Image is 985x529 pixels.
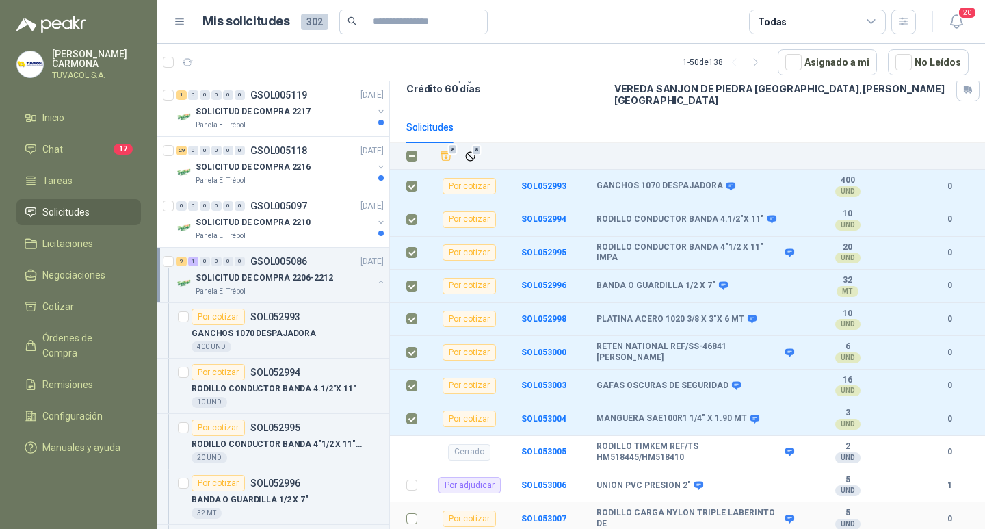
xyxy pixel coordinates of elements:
div: Por cotizar [443,344,496,361]
span: Licitaciones [42,236,93,251]
div: 0 [200,146,210,155]
span: 20 [958,6,977,19]
a: 29 0 0 0 0 0 GSOL005118[DATE] Company LogoSOLICITUD DE COMPRA 2216Panela El Trébol [176,142,386,186]
a: 0 0 0 0 0 0 GSOL005097[DATE] Company LogoSOLICITUD DE COMPRA 2210Panela El Trébol [176,198,386,242]
p: [DATE] [360,255,384,268]
span: Configuración [42,409,103,424]
p: GSOL005119 [250,90,307,100]
a: SOL053007 [521,514,566,524]
p: SOL052993 [250,312,300,322]
button: 20 [944,10,969,34]
div: Por cotizar [443,311,496,327]
b: 0 [930,413,969,426]
b: RODILLO CARGA NYLON TRIPLE LABERINTO DE [596,508,782,529]
b: 0 [930,180,969,193]
div: 10 UND [192,397,227,408]
span: Tareas [42,173,73,188]
b: RETEN NATIONAL REF/SS-46841 [PERSON_NAME] [596,341,782,363]
b: 400 [800,175,895,186]
div: 0 [223,201,233,211]
a: Por cotizarSOL052993GANCHOS 1070 DESPAJADORA400 UND [157,303,389,359]
div: 0 [200,201,210,211]
button: Añadir [436,146,456,166]
span: Manuales y ayuda [42,440,120,455]
div: 9 [176,257,187,266]
b: PLATINA ACERO 1020 3/8 X 3"X 6 MT [596,314,744,325]
div: Cerrado [448,444,490,461]
div: UND [835,385,861,396]
p: SOLICITUD DE COMPRA 2217 [196,105,311,118]
div: UND [835,452,861,463]
div: Por cotizar [192,420,245,436]
div: UND [835,419,861,430]
span: Inicio [42,110,64,125]
span: 302 [301,14,328,30]
b: 0 [930,246,969,259]
div: Por cotizar [443,378,496,394]
div: Todas [758,14,787,29]
div: 1 [176,90,187,100]
div: 0 [188,201,198,211]
a: SOL052996 [521,281,566,290]
b: RODILLO TIMKEM REF/TS HM518445/HM518410 [596,441,782,463]
a: SOL053004 [521,414,566,424]
div: 20 UND [192,452,227,463]
b: SOL052995 [521,248,566,257]
a: SOL052993 [521,181,566,191]
div: Solicitudes [406,120,454,135]
b: 0 [930,346,969,359]
div: Por cotizar [443,244,496,261]
b: 0 [930,213,969,226]
div: 0 [211,146,222,155]
div: 0 [235,257,245,266]
div: 0 [223,146,233,155]
div: 1 - 50 de 138 [683,51,767,73]
a: SOL052994 [521,214,566,224]
p: Panela El Trébol [196,231,246,242]
b: 0 [930,379,969,392]
span: Remisiones [42,377,93,392]
b: 20 [800,242,895,253]
span: Cotizar [42,299,74,314]
img: Company Logo [17,51,43,77]
b: 10 [800,209,895,220]
img: Company Logo [176,220,193,236]
a: Solicitudes [16,199,141,225]
span: Órdenes de Compra [42,331,128,361]
p: SOL052996 [250,478,300,488]
b: 32 [800,275,895,286]
p: VEREDA SANJON DE PIEDRA [GEOGRAPHIC_DATA] , [PERSON_NAME][GEOGRAPHIC_DATA] [614,83,951,106]
p: SOLICITUD DE COMPRA 2210 [196,216,311,229]
p: SOL052994 [250,367,300,377]
a: SOL052998 [521,314,566,324]
p: TUVACOL S.A. [52,71,141,79]
button: Asignado a mi [778,49,877,75]
a: Chat17 [16,136,141,162]
a: SOL053000 [521,348,566,357]
div: 0 [235,90,245,100]
div: 32 MT [192,508,222,519]
b: 5 [800,475,895,486]
div: UND [835,485,861,496]
a: SOL053005 [521,447,566,456]
button: No Leídos [888,49,969,75]
p: Panela El Trébol [196,286,246,297]
a: Licitaciones [16,231,141,257]
p: RODILLO CONDUCTOR BANDA 4.1/2"X 11" [192,383,356,396]
a: Por cotizarSOL052996BANDA O GUARDILLA 1/2 X 7"32 MT [157,469,389,525]
b: MANGUERA SAE100R1 1/4" X 1.90 MT [596,413,747,424]
div: 0 [176,201,187,211]
div: Por cotizar [192,309,245,325]
a: Cotizar [16,294,141,320]
b: 0 [930,279,969,292]
b: 6 [800,341,895,352]
a: SOL053006 [521,480,566,490]
span: Solicitudes [42,205,90,220]
p: SOLICITUD DE COMPRA 2206-2212 [196,272,333,285]
div: UND [835,220,861,231]
img: Company Logo [176,164,193,181]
